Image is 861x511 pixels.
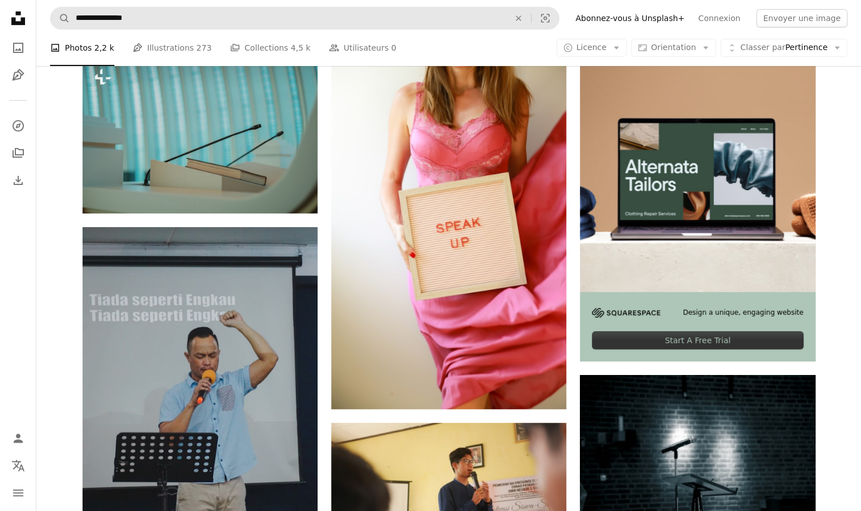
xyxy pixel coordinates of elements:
a: Photos [7,36,30,59]
form: Rechercher des visuels sur tout le site [50,7,559,30]
span: Classer par [740,43,785,52]
img: file-1705255347840-230a6ab5bca9image [592,308,660,318]
button: Classer parPertinence [720,39,847,57]
button: Effacer [506,7,531,29]
a: Historique de téléchargement [7,169,30,192]
span: 0 [391,42,396,54]
button: Recherche de visuels [532,7,559,29]
a: Un homme debout devant un micro [331,484,566,494]
span: Design a unique, engaging website [683,308,804,318]
span: 273 [196,42,212,54]
a: Design a unique, engaging websiteStart A Free Trial [580,56,815,361]
button: Rechercher sur Unsplash [51,7,70,29]
button: Menu [7,481,30,504]
span: Licence [576,43,607,52]
div: Start A Free Trial [592,331,803,349]
img: un livre posé sur une table à côté d’un microphone [83,56,318,213]
a: Collections 4,5 k [230,30,311,66]
a: Illustrations [7,64,30,86]
button: Envoyer une image [756,9,847,27]
a: Connexion / S’inscrire [7,427,30,450]
a: un livre posé sur une table à côté d’un microphone [83,129,318,139]
a: Connexion [691,9,747,27]
button: Langue [7,454,30,477]
span: Pertinence [740,42,827,53]
button: Orientation [631,39,716,57]
a: Collections [7,142,30,164]
a: Utilisateurs 0 [329,30,397,66]
a: un microphone sur un support devant un mur de briques [580,448,815,458]
a: Accueil — Unsplash [7,7,30,32]
a: homme en chemise blanche boutonnée et pantalon marron tenant un micro [83,398,318,408]
span: 4,5 k [291,42,311,54]
a: Explorer [7,114,30,137]
img: Une femme tient une pancarte sur laquelle on peut lire « Parlez ». [331,56,566,409]
a: Une femme tient une pancarte sur laquelle on peut lire « Parlez ». [331,228,566,238]
a: Illustrations 273 [133,30,212,66]
img: file-1707885205802-88dd96a21c72image [580,56,815,291]
span: Orientation [651,43,696,52]
a: Abonnez-vous à Unsplash+ [568,9,691,27]
button: Licence [557,39,627,57]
